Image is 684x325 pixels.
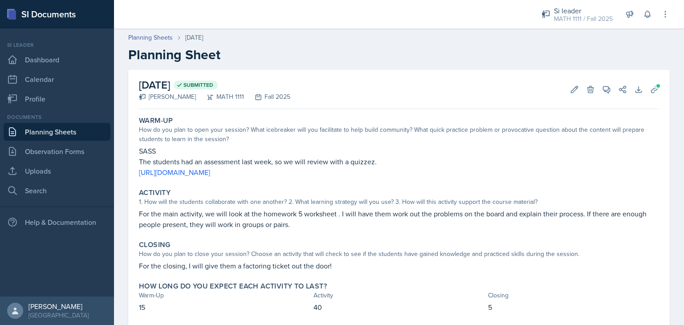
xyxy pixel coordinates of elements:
[139,125,659,144] div: How do you plan to open your session? What icebreaker will you facilitate to help build community...
[183,81,213,89] span: Submitted
[4,123,110,141] a: Planning Sheets
[313,291,484,300] div: Activity
[28,311,89,320] div: [GEOGRAPHIC_DATA]
[185,33,203,42] div: [DATE]
[554,14,613,24] div: MATH 1111 / Fall 2025
[4,51,110,69] a: Dashboard
[488,291,659,300] div: Closing
[128,47,670,63] h2: Planning Sheet
[313,302,484,313] p: 40
[139,92,196,102] div: [PERSON_NAME]
[139,156,659,167] p: The students had an assessment last week, so we will review with a quizzez.
[244,92,290,102] div: Fall 2025
[139,291,310,300] div: Warm-Up
[139,240,171,249] label: Closing
[139,197,659,207] div: 1. How will the students collaborate with one another? 2. What learning strategy will you use? 3....
[139,260,659,271] p: For the closing, I will give them a factoring ticket out the door!
[4,142,110,160] a: Observation Forms
[4,213,110,231] div: Help & Documentation
[139,188,171,197] label: Activity
[554,5,613,16] div: Si leader
[128,33,173,42] a: Planning Sheets
[4,90,110,108] a: Profile
[139,249,659,259] div: How do you plan to close your session? Choose an activity that will check to see if the students ...
[139,302,310,313] p: 15
[139,146,659,156] p: SASS
[139,282,327,291] label: How long do you expect each activity to last?
[4,41,110,49] div: Si leader
[196,92,244,102] div: MATH 1111
[139,167,210,177] a: [URL][DOMAIN_NAME]
[139,208,659,230] p: For the main activity, we will look at the homework 5 worksheet . I will have them work out the p...
[4,70,110,88] a: Calendar
[139,77,290,93] h2: [DATE]
[28,302,89,311] div: [PERSON_NAME]
[4,182,110,199] a: Search
[4,162,110,180] a: Uploads
[4,113,110,121] div: Documents
[139,116,173,125] label: Warm-Up
[488,302,659,313] p: 5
